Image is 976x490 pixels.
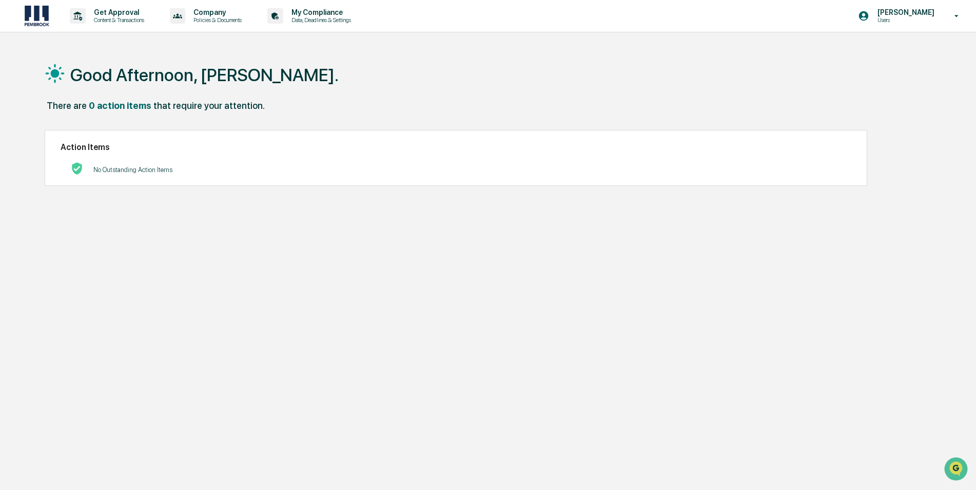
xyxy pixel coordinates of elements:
[89,100,151,111] div: 0 action items
[93,166,172,174] p: No Outstanding Action Items
[869,8,940,16] p: [PERSON_NAME]
[25,6,49,26] img: logo
[70,65,339,85] h1: Good Afternoon, [PERSON_NAME].
[70,178,131,197] a: 🗄️Attestations
[46,79,168,89] div: Start new chat
[21,140,29,148] img: 1746055101610-c473b297-6a78-478c-a979-82029cc54cd1
[10,22,187,38] p: How can we help?
[10,79,29,97] img: 1746055101610-c473b297-6a78-478c-a979-82029cc54cd1
[21,182,66,193] span: Preclearance
[159,112,187,124] button: See all
[6,178,70,197] a: 🖐️Preclearance
[185,8,247,16] p: Company
[91,140,112,148] span: [DATE]
[10,114,69,122] div: Past conversations
[74,183,83,192] div: 🗄️
[72,227,124,235] a: Powered byPylon
[86,8,149,16] p: Get Approval
[283,8,356,16] p: My Compliance
[71,162,83,175] img: No Actions logo
[47,100,87,111] div: There are
[85,182,127,193] span: Attestations
[185,16,247,24] p: Policies & Documents
[6,198,69,216] a: 🔎Data Lookup
[10,130,27,146] img: Jack Rasmussen
[10,203,18,211] div: 🔎
[174,82,187,94] button: Start new chat
[22,79,40,97] img: 8933085812038_c878075ebb4cc5468115_72.jpg
[10,183,18,192] div: 🖐️
[102,227,124,235] span: Pylon
[943,456,971,484] iframe: Open customer support
[153,100,265,111] div: that require your attention.
[869,16,940,24] p: Users
[86,16,149,24] p: Content & Transactions
[85,140,89,148] span: •
[21,202,65,212] span: Data Lookup
[32,140,83,148] span: [PERSON_NAME]
[61,142,851,152] h2: Action Items
[46,89,141,97] div: We're available if you need us!
[283,16,356,24] p: Data, Deadlines & Settings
